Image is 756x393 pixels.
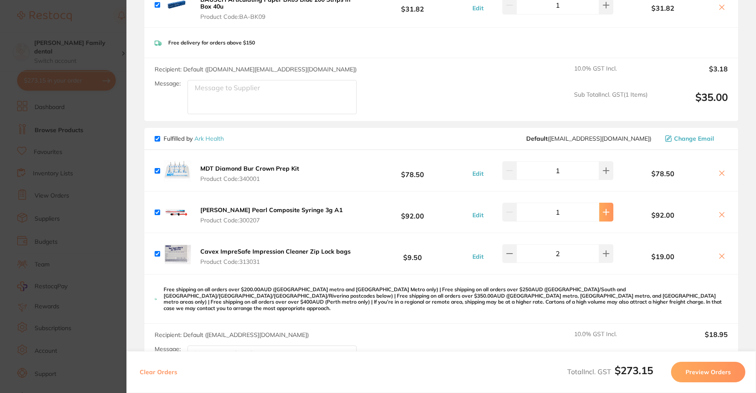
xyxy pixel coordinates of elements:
[470,4,486,12] button: Edit
[155,80,181,87] label: Message:
[574,331,648,349] span: 10.0 % GST Incl.
[155,331,309,339] span: Recipient: Default ( [EMAIL_ADDRESS][DOMAIN_NAME] )
[654,65,728,84] output: $3.18
[613,211,712,219] b: $92.00
[671,362,745,382] button: Preview Orders
[200,165,299,172] b: MDT Diamond Bur Crown Prep Kit
[574,91,648,115] span: Sub Total Incl. GST ( 1 Items)
[615,364,653,377] b: $273.15
[674,135,714,142] span: Change Email
[164,157,191,184] img: Ymhpamh2aQ
[164,198,191,226] img: b3M4cGJyZg
[470,211,486,219] button: Edit
[198,206,345,224] button: [PERSON_NAME] Pearl Composite Syringe 3g A1 Product Code:300207
[470,253,486,260] button: Edit
[200,248,351,255] b: Cavex ImpreSafe Impression Cleaner Zip Lock bags
[355,163,470,179] b: $78.50
[164,240,191,267] img: bTIxdHBzYQ
[194,135,224,142] a: Ark Health
[137,362,180,382] button: Clear Orders
[574,65,648,84] span: 10.0 % GST Incl.
[526,135,651,142] span: cch@arkhealth.com.au
[200,217,343,224] span: Product Code: 300207
[355,246,470,262] b: $9.50
[662,135,728,142] button: Change Email
[200,258,351,265] span: Product Code: 313031
[200,206,343,214] b: [PERSON_NAME] Pearl Composite Syringe 3g A1
[164,287,728,311] p: Free shipping on all orders over $200.00AUD ([GEOGRAPHIC_DATA] metro and [GEOGRAPHIC_DATA] Metro ...
[155,65,357,73] span: Recipient: Default ( [DOMAIN_NAME][EMAIL_ADDRESS][DOMAIN_NAME] )
[168,40,255,46] p: Free delivery for orders above $150
[654,331,728,349] output: $18.95
[526,135,548,142] b: Default
[355,204,470,220] b: $92.00
[198,248,353,266] button: Cavex ImpreSafe Impression Cleaner Zip Lock bags Product Code:313031
[198,165,302,183] button: MDT Diamond Bur Crown Prep Kit Product Code:340001
[470,170,486,177] button: Edit
[613,253,712,260] b: $19.00
[654,91,728,115] output: $35.00
[200,13,353,20] span: Product Code: BA-BK09
[155,346,181,353] label: Message:
[164,135,224,142] p: Fulfilled by
[613,4,712,12] b: $31.82
[200,175,299,182] span: Product Code: 340001
[567,367,653,376] span: Total Incl. GST
[613,170,712,177] b: $78.50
